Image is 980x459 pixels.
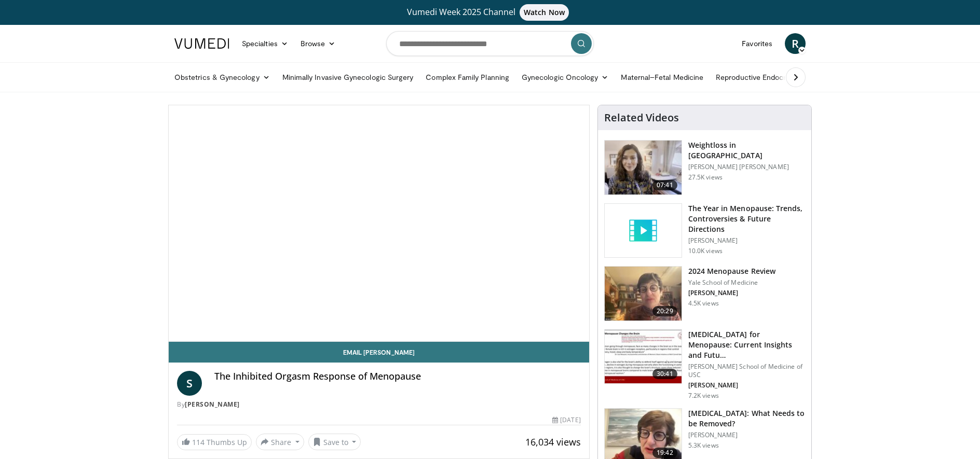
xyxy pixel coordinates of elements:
p: [PERSON_NAME] School of Medicine of USC [688,363,805,379]
p: 4.5K views [688,299,719,308]
a: Complex Family Planning [419,67,515,88]
a: Vumedi Week 2025 ChannelWatch Now [176,4,804,21]
a: Minimally Invasive Gynecologic Surgery [276,67,420,88]
p: [PERSON_NAME] [688,289,775,297]
a: Favorites [736,33,779,54]
a: Browse [294,33,342,54]
p: [PERSON_NAME] [688,237,805,245]
p: [PERSON_NAME] [PERSON_NAME] [688,163,805,171]
a: Obstetrics & Gynecology [168,67,276,88]
h3: [MEDICAL_DATA] for Menopause: Current Insights and Futu… [688,329,805,360]
a: Maternal–Fetal Medicine [615,67,710,88]
a: Reproductive Endocrinology & [MEDICAL_DATA] [710,67,883,88]
p: [PERSON_NAME] [688,431,805,439]
button: Save to [308,434,361,450]
span: 19:42 [652,448,677,458]
a: 114 Thumbs Up [177,434,252,450]
h3: 2024 Menopause Review [688,266,775,276]
input: Search topics, interventions [386,31,594,56]
a: Email [PERSON_NAME] [169,342,589,363]
img: VuMedi Logo [174,38,229,49]
video-js: Video Player [169,105,589,342]
img: 9983fed1-7565-45be-8934-aef1103ce6e2.150x105_q85_crop-smart_upscale.jpg [605,141,682,194]
h4: The Inhibited Orgasm Response of Menopause [214,371,581,382]
span: 20:29 [652,306,677,316]
a: [PERSON_NAME] [185,400,240,409]
div: [DATE] [552,415,580,425]
p: 5.3K views [688,441,719,450]
h3: The Year in Menopause: Trends, Controversies & Future Directions [688,203,805,234]
img: 692f135d-47bd-4f7e-b54d-786d036e68d3.150x105_q85_crop-smart_upscale.jpg [605,267,682,321]
p: 27.5K views [688,173,723,182]
span: 07:41 [652,180,677,190]
p: [PERSON_NAME] [688,381,805,390]
a: 07:41 Weightloss in [GEOGRAPHIC_DATA] [PERSON_NAME] [PERSON_NAME] 27.5K views [604,140,805,195]
a: Gynecologic Oncology [515,67,615,88]
a: The Year in Menopause: Trends, Controversies & Future Directions [PERSON_NAME] 10.0K views [604,203,805,258]
button: Share [256,434,304,450]
h3: Weightloss in [GEOGRAPHIC_DATA] [688,140,805,161]
h3: [MEDICAL_DATA]: What Needs to be Removed? [688,408,805,429]
a: S [177,371,202,396]
a: 20:29 2024 Menopause Review Yale School of Medicine [PERSON_NAME] 4.5K views [604,266,805,321]
h4: Related Videos [604,112,679,124]
p: 7.2K views [688,392,719,400]
span: 16,034 views [525,436,581,448]
span: 30:41 [652,369,677,379]
span: Watch Now [520,4,569,21]
p: 10.0K views [688,247,723,255]
span: 114 [192,437,205,447]
a: R [785,33,806,54]
img: 47271b8a-94f4-49c8-b914-2a3d3af03a9e.150x105_q85_crop-smart_upscale.jpg [605,330,682,384]
img: video_placeholder_short.svg [605,204,682,258]
div: By [177,400,581,409]
a: Specialties [236,33,294,54]
a: 30:41 [MEDICAL_DATA] for Menopause: Current Insights and Futu… [PERSON_NAME] School of Medicine o... [604,329,805,400]
p: Yale School of Medicine [688,279,775,287]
